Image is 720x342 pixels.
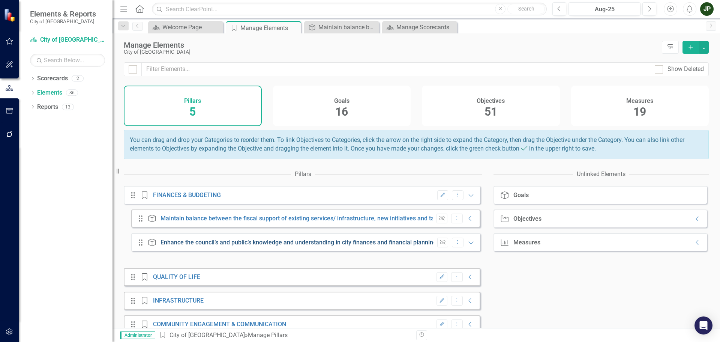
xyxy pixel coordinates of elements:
span: 16 [335,105,348,118]
span: Elements & Reports [30,9,96,18]
div: 13 [62,104,74,110]
h4: Objectives [477,98,505,104]
a: Reports [37,103,58,111]
div: Open Intercom Messenger [694,316,712,334]
div: Objectives [513,215,541,222]
a: Maintain balance between the fiscal support of existing services/ infrastructure, new initiatives... [306,23,377,32]
span: Search [518,6,534,12]
div: 86 [66,90,78,96]
a: COMMUNITY ENGAGEMENT & COMMUNICATION [153,321,286,328]
a: Maintain balance between the fiscal support of existing services/ infrastructure, new initiatives... [160,215,445,222]
small: City of [GEOGRAPHIC_DATA] [30,18,96,24]
a: Enhance the council’s and public’s knowledge and understanding in city finances and financial pla... [160,239,438,246]
a: City of [GEOGRAPHIC_DATA] [169,331,245,339]
div: You can drag and drop your Categories to reorder them. To link Objectives to Categories, click th... [124,130,709,159]
input: Search Below... [30,54,105,67]
div: Show Deleted [667,65,704,74]
span: 5 [189,105,196,118]
div: 2 [72,75,84,82]
div: Measures [513,239,540,246]
div: » Manage Pillars [159,331,411,340]
input: Filter Elements... [141,62,650,76]
div: Manage Elements [124,41,658,49]
a: INFRASTRUCTURE [153,297,204,304]
input: Search ClearPoint... [152,3,547,16]
div: Manage Scorecards [396,23,455,32]
h4: Pillars [184,98,201,104]
a: Manage Scorecards [384,23,455,32]
button: Search [507,4,545,14]
button: JP [700,2,714,16]
img: ClearPoint Strategy [3,8,18,23]
h4: Measures [626,98,653,104]
a: Elements [37,89,62,97]
span: 19 [633,105,646,118]
a: City of [GEOGRAPHIC_DATA] [30,36,105,44]
a: Scorecards [37,74,68,83]
span: 51 [484,105,497,118]
a: FINANCES & BUDGETING [153,191,221,199]
div: Welcome Page [162,23,221,32]
a: QUALITY OF LIFE [153,273,200,280]
div: Goals [513,192,529,199]
div: Manage Elements [240,23,299,33]
h4: Goals [334,98,349,104]
div: Pillars [295,170,311,179]
div: Unlinked Elements [577,170,625,179]
div: Aug-25 [571,5,638,14]
a: Welcome Page [150,23,221,32]
span: Administrator [120,331,155,339]
div: City of [GEOGRAPHIC_DATA] [124,49,658,55]
div: Maintain balance between the fiscal support of existing services/ infrastructure, new initiatives... [318,23,377,32]
button: Aug-25 [568,2,640,16]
